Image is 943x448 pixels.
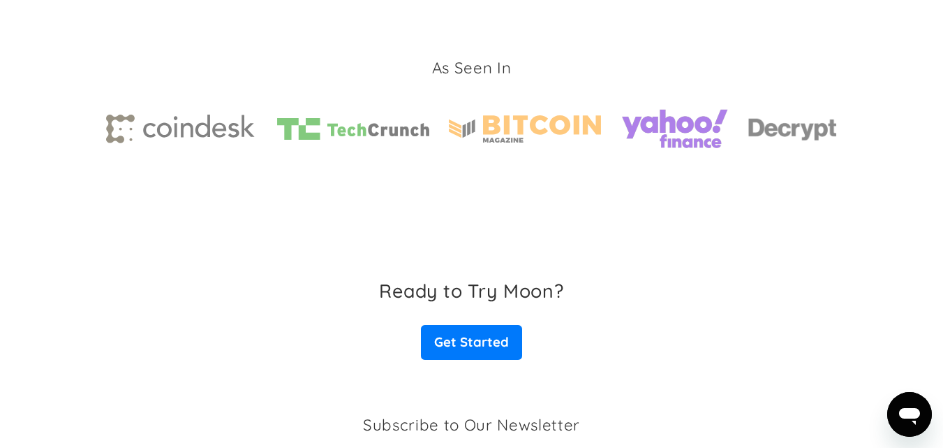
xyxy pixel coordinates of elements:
[379,280,563,302] h3: Ready to Try Moon?
[449,115,601,143] img: Bitcoin magazine
[106,115,258,144] img: Coindesk
[277,118,429,140] img: TechCrunch
[363,414,580,436] h3: Subscribe to Our Newsletter
[432,57,512,79] h3: As Seen In
[421,325,521,360] a: Get Started
[621,99,729,159] img: yahoo finance
[887,392,932,437] iframe: Pulsante per aprire la finestra di messaggistica
[748,115,838,143] img: decrypt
